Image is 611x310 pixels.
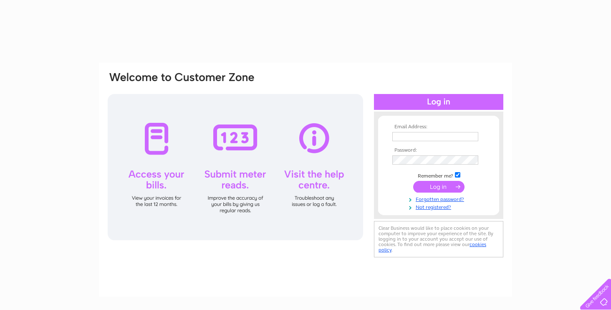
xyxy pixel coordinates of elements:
[392,195,487,203] a: Forgotten password?
[390,124,487,130] th: Email Address:
[379,241,486,253] a: cookies policy
[390,171,487,179] td: Remember me?
[390,147,487,153] th: Password:
[392,203,487,211] a: Not registered?
[374,221,503,257] div: Clear Business would like to place cookies on your computer to improve your experience of the sit...
[413,181,465,193] input: Submit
